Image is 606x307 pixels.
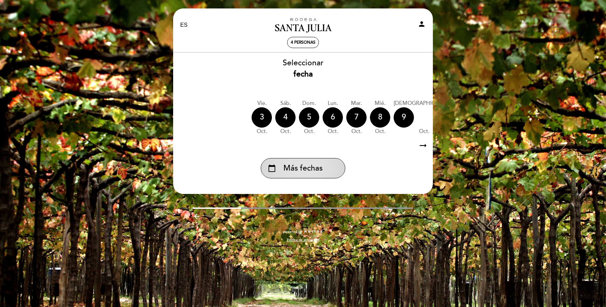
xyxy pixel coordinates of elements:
[287,238,319,242] a: Política de privacidad
[323,100,343,107] div: lun.
[299,107,319,128] div: 5
[283,163,323,174] span: Más fechas
[291,40,316,45] span: 4 personas
[304,230,323,234] img: MEITRE
[193,212,201,220] i: arrow_backward
[346,100,367,107] div: mar.
[261,16,345,35] a: Bodega Santa [PERSON_NAME]
[299,100,319,107] div: dom.
[294,69,313,79] b: fecha
[418,20,426,30] button: person
[252,107,272,128] div: 3
[418,20,426,28] i: person
[323,128,343,135] div: oct.
[394,107,414,128] div: 9
[370,107,390,128] div: 8
[275,128,296,135] div: oct.
[268,162,276,174] i: calendar_today
[283,229,302,234] span: powered by
[323,107,343,128] div: 6
[394,128,454,135] div: oct.
[252,128,272,135] div: oct.
[346,107,367,128] div: 7
[275,100,296,107] div: sáb.
[418,138,428,153] i: arrow_right_alt
[370,128,390,135] div: oct.
[283,229,323,234] a: powered by
[252,100,272,107] div: vie.
[346,128,367,135] div: oct.
[173,58,433,80] div: Seleccionar
[394,100,454,107] div: [DEMOGRAPHIC_DATA].
[275,107,296,128] div: 4
[299,128,319,135] div: oct.
[370,100,390,107] div: mié.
